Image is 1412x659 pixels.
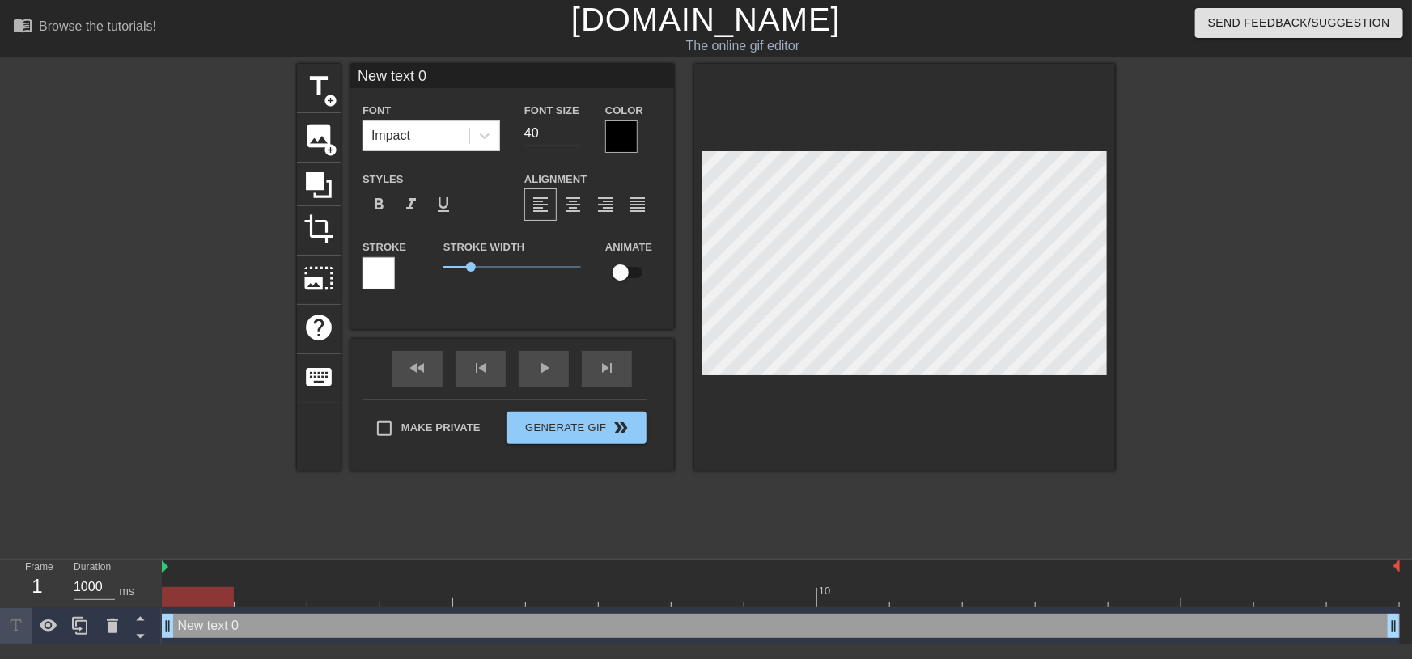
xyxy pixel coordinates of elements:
[1208,13,1390,33] span: Send Feedback/Suggestion
[571,2,841,37] a: [DOMAIN_NAME]
[303,312,334,343] span: help
[324,94,337,108] span: add_circle
[324,143,337,157] span: add_circle
[628,195,647,214] span: format_align_justify
[819,583,833,599] div: 10
[534,358,553,378] span: play_arrow
[363,171,404,188] label: Styles
[479,36,1007,56] div: The online gif editor
[363,239,406,256] label: Stroke
[363,103,391,119] label: Font
[1385,618,1401,634] span: drag_handle
[434,195,453,214] span: format_underline
[605,239,652,256] label: Animate
[524,171,587,188] label: Alignment
[1195,8,1403,38] button: Send Feedback/Suggestion
[371,126,410,146] div: Impact
[13,15,32,35] span: menu_book
[513,418,640,437] span: Generate Gif
[39,19,156,33] div: Browse the tutorials!
[303,263,334,294] span: photo_size_select_large
[507,412,647,444] button: Generate Gif
[596,195,615,214] span: format_align_right
[303,71,334,102] span: title
[471,358,490,378] span: skip_previous
[159,618,176,634] span: drag_handle
[25,572,49,601] div: 1
[563,195,583,214] span: format_align_center
[597,358,617,378] span: skip_next
[303,361,334,392] span: keyboard
[524,103,579,119] label: Font Size
[443,239,524,256] label: Stroke Width
[74,563,111,572] label: Duration
[605,103,643,119] label: Color
[303,213,334,244] span: crop
[408,358,427,378] span: fast_rewind
[13,15,156,40] a: Browse the tutorials!
[531,195,550,214] span: format_align_left
[401,420,481,436] span: Make Private
[369,195,388,214] span: format_bold
[1393,560,1400,572] img: bound-end.png
[119,583,134,600] div: ms
[401,195,421,214] span: format_italic
[612,418,631,437] span: double_arrow
[303,120,334,151] span: image
[13,560,61,606] div: Frame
